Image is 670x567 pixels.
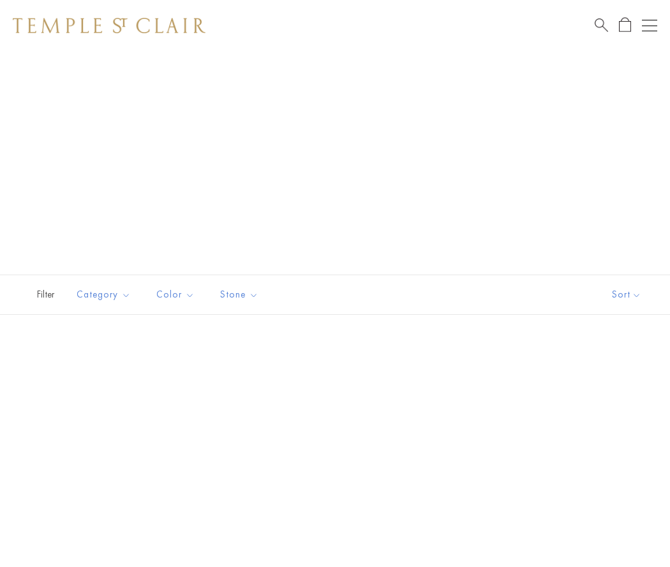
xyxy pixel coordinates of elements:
[147,280,204,309] button: Color
[583,275,670,314] button: Show sort by
[150,287,204,303] span: Color
[67,280,140,309] button: Category
[13,18,205,33] img: Temple St. Clair
[211,280,268,309] button: Stone
[595,17,608,33] a: Search
[214,287,268,303] span: Stone
[70,287,140,303] span: Category
[642,18,657,33] button: Open navigation
[619,17,631,33] a: Open Shopping Bag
